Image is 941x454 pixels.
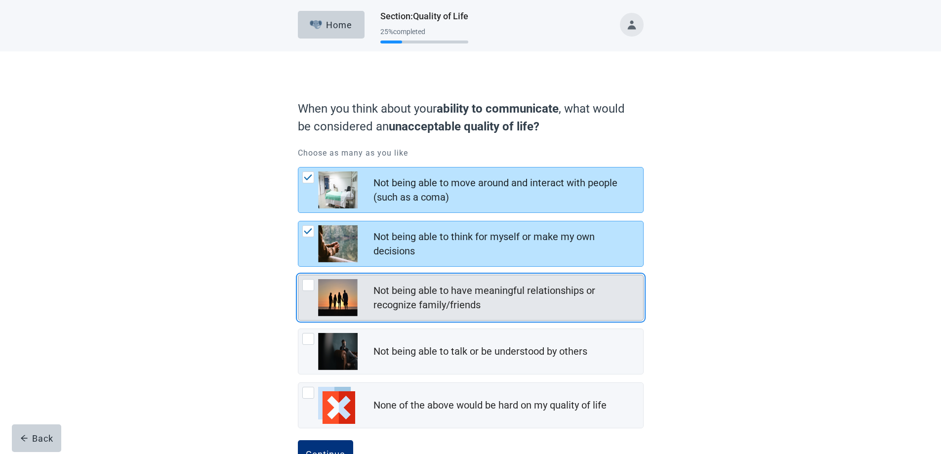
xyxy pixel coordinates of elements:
[298,329,644,374] div: Not being able to talk or be understood by others, checkbox, not checked
[298,147,644,159] p: Choose as many as you like
[12,424,61,452] button: arrow-leftBack
[298,275,644,321] div: Not being able to have meaningful relationships or recognize family/friends, checkbox, not checked
[620,13,644,37] button: Toggle account menu
[298,167,644,213] div: Not being able to move around and interact with people (such as a coma), checkbox, checked
[298,382,644,428] div: None of the above would be hard on my quality of life, checkbox, not checked
[380,28,468,36] div: 25 % completed
[373,398,607,413] div: None of the above would be hard on my quality of life
[20,434,28,442] span: arrow-left
[437,102,559,116] strong: ability to communicate
[298,221,644,267] div: Not being able to think for myself or make my own decisions, checkbox, checked
[373,176,637,205] div: Not being able to move around and interact with people (such as a coma)
[310,20,352,30] div: Home
[389,120,539,133] strong: unacceptable quality of life?
[20,433,53,443] div: Back
[298,100,639,135] label: When you think about your , what would be considered an
[373,344,587,359] div: Not being able to talk or be understood by others
[373,284,637,312] div: Not being able to have meaningful relationships or recognize family/friends
[298,11,365,39] button: ElephantHome
[373,230,637,258] div: Not being able to think for myself or make my own decisions
[380,24,468,48] div: Progress section
[310,20,322,29] img: Elephant
[380,9,468,23] h1: Section : Quality of Life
